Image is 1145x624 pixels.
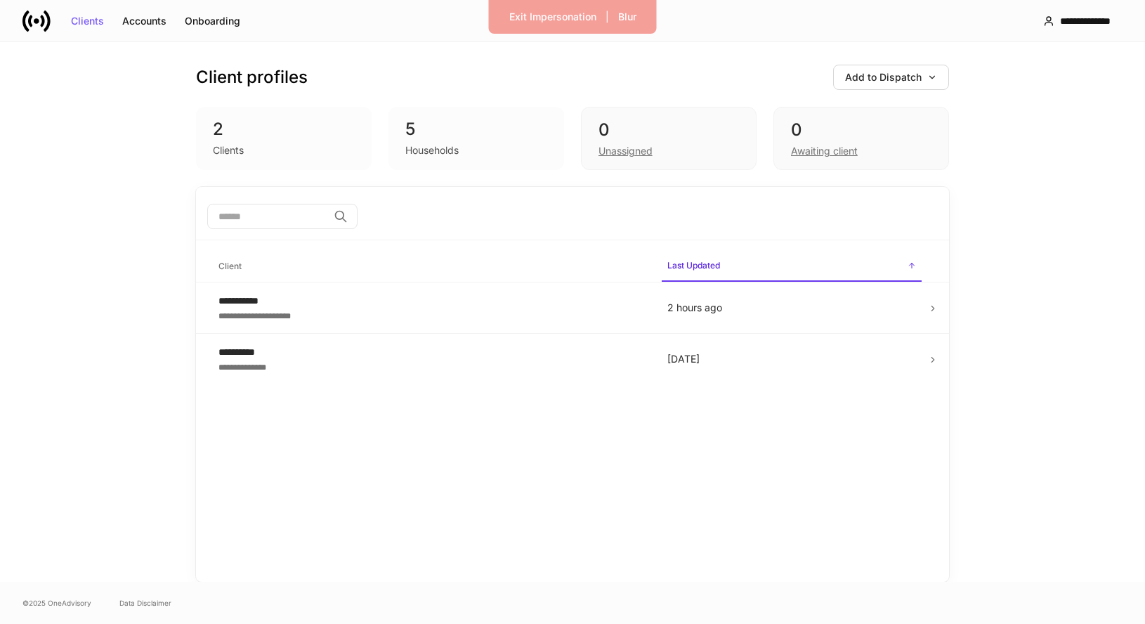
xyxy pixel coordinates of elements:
button: Exit Impersonation [500,6,606,28]
div: 0Awaiting client [773,107,949,170]
span: Client [213,252,650,281]
button: Onboarding [176,10,249,32]
h6: Client [218,259,242,273]
div: 2 [213,118,355,141]
p: [DATE] [667,352,916,366]
div: Clients [213,143,244,157]
button: Accounts [113,10,176,32]
div: Add to Dispatch [845,72,937,82]
div: Clients [71,16,104,26]
div: Accounts [122,16,166,26]
div: Blur [618,12,636,22]
div: Unassigned [598,144,653,158]
div: 0 [598,119,739,141]
div: 0Unassigned [581,107,757,170]
button: Blur [609,6,646,28]
button: Clients [62,10,113,32]
div: Awaiting client [791,144,858,158]
div: Onboarding [185,16,240,26]
button: Add to Dispatch [833,65,949,90]
h3: Client profiles [196,66,308,89]
a: Data Disclaimer [119,597,171,609]
p: 2 hours ago [667,301,916,315]
span: © 2025 OneAdvisory [22,597,91,609]
span: Last Updated [662,252,922,282]
div: 5 [405,118,547,141]
h6: Last Updated [667,259,720,272]
div: Households [405,143,459,157]
div: 0 [791,119,931,141]
div: Exit Impersonation [509,12,596,22]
